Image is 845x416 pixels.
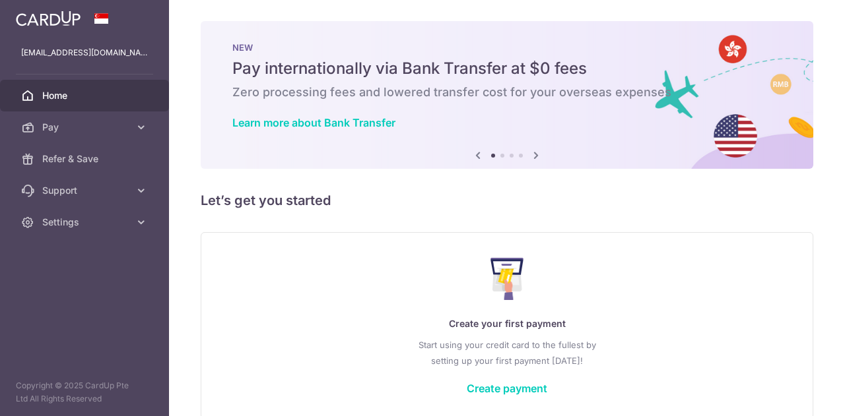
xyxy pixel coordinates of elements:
[228,316,786,332] p: Create your first payment
[42,152,129,165] span: Refer & Save
[490,258,524,300] img: Make Payment
[232,42,782,53] p: NEW
[201,190,813,211] h5: Let’s get you started
[42,121,129,134] span: Pay
[232,58,782,79] h5: Pay internationally via Bank Transfer at $0 fees
[467,382,547,395] a: Create payment
[16,11,81,26] img: CardUp
[42,89,129,102] span: Home
[760,376,832,409] iframe: Opens a widget where you can find more information
[232,116,395,129] a: Learn more about Bank Transfer
[42,184,129,197] span: Support
[232,84,782,100] h6: Zero processing fees and lowered transfer cost for your overseas expenses
[21,46,148,59] p: [EMAIL_ADDRESS][DOMAIN_NAME]
[228,337,786,369] p: Start using your credit card to the fullest by setting up your first payment [DATE]!
[42,216,129,229] span: Settings
[201,21,813,169] img: Bank transfer banner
